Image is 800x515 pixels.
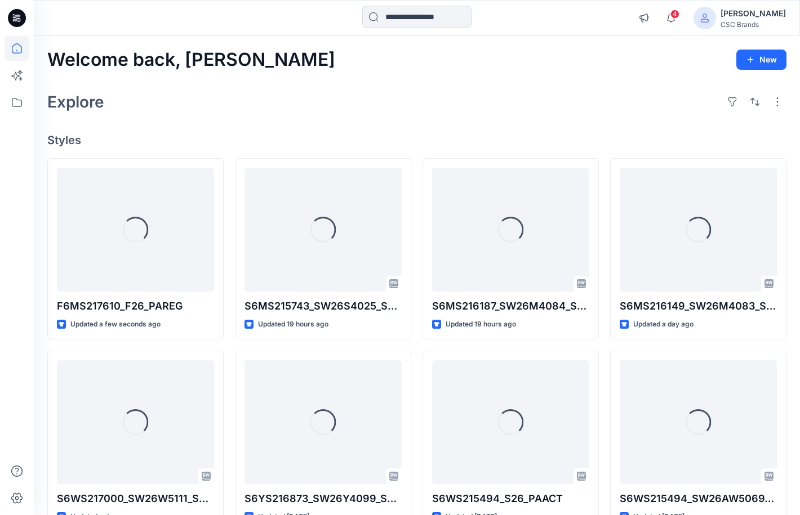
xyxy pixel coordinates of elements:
[47,50,335,70] h2: Welcome back, [PERSON_NAME]
[245,491,402,507] p: S6YS216873_SW26Y4099_S26_GLREG
[721,20,786,29] div: CSC Brands
[57,298,214,314] p: F6MS217610_F26_PAREG
[57,491,214,507] p: S6WS217000_SW26W5111_S26_GLREL
[245,298,402,314] p: S6MS215743_SW26S4025_S26_EXTREG
[620,491,777,507] p: S6WS215494_SW26AW5069_S26_PAACT
[446,319,516,330] p: Updated 19 hours ago
[70,319,161,330] p: Updated a few seconds ago
[700,14,709,23] svg: avatar
[736,50,786,70] button: New
[258,319,328,330] p: Updated 19 hours ago
[47,93,104,111] h2: Explore
[620,298,777,314] p: S6MS216149_SW26M4083_S26_PAREG
[432,491,589,507] p: S6WS215494_S26_PAACT
[633,319,694,330] p: Updated a day ago
[432,298,589,314] p: S6MS216187_SW26M4084_S26_PAREG
[670,10,679,19] span: 4
[721,7,786,20] div: [PERSON_NAME]
[47,133,786,147] h4: Styles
